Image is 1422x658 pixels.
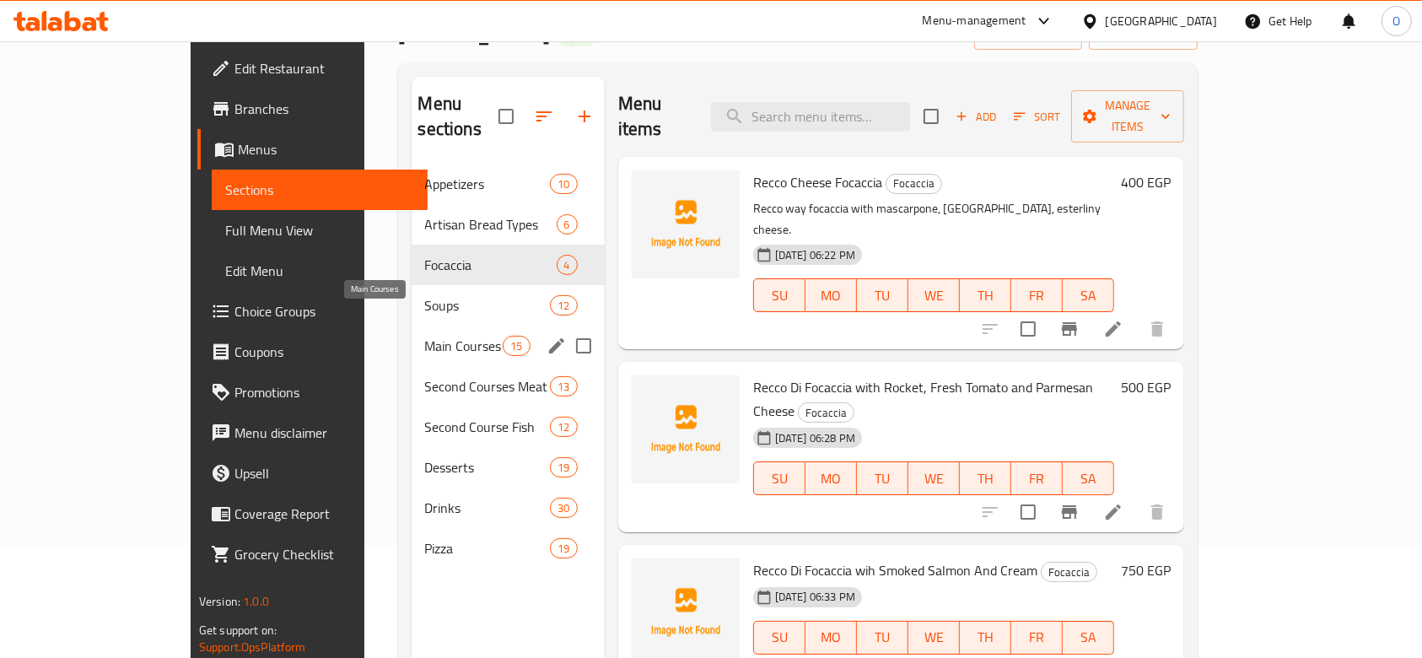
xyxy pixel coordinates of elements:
div: [GEOGRAPHIC_DATA] [1106,12,1217,30]
h6: 500 EGP [1121,375,1171,399]
div: Pizza19 [412,528,605,569]
span: Add [953,107,999,127]
h6: 750 EGP [1121,558,1171,582]
span: Choice Groups [234,301,415,321]
button: SA [1063,278,1114,312]
p: Recco way focaccia with mascarpone, [GEOGRAPHIC_DATA], esterliny cheese. [753,198,1114,240]
button: MO [805,461,857,495]
span: 6 [557,217,577,233]
div: Soups [425,295,551,316]
span: Branches [234,99,415,119]
span: 10 [551,176,576,192]
a: Coupons [197,332,428,372]
a: Support.OpsPlatform [199,636,306,658]
div: Focaccia4 [412,245,605,285]
span: 13 [551,379,576,395]
span: TH [967,467,1005,491]
span: [DATE] 06:33 PM [768,589,862,605]
span: TU [864,283,902,308]
button: TH [960,621,1011,655]
span: Sort items [1003,104,1071,130]
span: Second Course Fish [425,417,551,437]
span: Add item [949,104,1003,130]
div: Second Course Fish12 [412,407,605,447]
span: FR [1018,283,1056,308]
button: FR [1011,278,1063,312]
a: Choice Groups [197,291,428,332]
span: Desserts [425,457,551,477]
button: delete [1137,492,1177,532]
div: Drinks30 [412,488,605,528]
span: Sort sections [524,96,564,137]
span: FR [1018,625,1056,650]
span: Menu disclaimer [234,423,415,443]
button: SU [753,621,805,655]
span: 30 [551,500,576,516]
button: Manage items [1071,90,1184,143]
span: Sort [1014,107,1060,127]
span: Select to update [1010,494,1046,530]
span: FR [1018,467,1056,491]
div: items [557,214,578,235]
span: Grocery Checklist [234,544,415,564]
span: 4 [557,257,577,273]
span: Version: [199,591,240,612]
span: Upsell [234,463,415,483]
a: Grocery Checklist [197,534,428,574]
span: export [1102,24,1184,45]
span: 12 [551,419,576,435]
span: import [988,24,1069,45]
span: Coverage Report [234,504,415,524]
div: items [550,417,577,437]
img: Recco Di Focaccia with Rocket, Fresh Tomato and Parmesan Cheese [632,375,740,483]
span: Select to update [1010,311,1046,347]
span: WE [915,467,953,491]
span: 19 [551,541,576,557]
button: SU [753,278,805,312]
button: SA [1063,461,1114,495]
span: Full Menu View [225,220,415,240]
div: Second Courses Meat And Chicken13 [412,366,605,407]
span: Select all sections [488,99,524,134]
span: Coupons [234,342,415,362]
span: TH [967,625,1005,650]
span: WE [915,625,953,650]
div: Artisan Bread Types [425,214,557,235]
button: Add [949,104,1003,130]
span: Focaccia [799,403,854,423]
span: SA [1069,283,1107,308]
button: WE [908,621,960,655]
a: Menu disclaimer [197,413,428,453]
span: 19 [551,460,576,476]
span: SU [761,625,799,650]
span: Recco Cheese Focaccia [753,170,882,195]
div: Soups12 [412,285,605,326]
div: items [503,336,530,356]
span: Menus [238,139,415,159]
span: SU [761,467,799,491]
span: Edit Restaurant [234,58,415,78]
span: 1.0.0 [243,591,269,612]
a: Full Menu View [212,210,428,251]
span: TU [864,467,902,491]
div: items [550,174,577,194]
h6: 400 EGP [1121,170,1171,194]
span: Drinks [425,498,551,518]
span: SU [761,283,799,308]
span: Select section [913,99,949,134]
span: Recco Di Focaccia with Rocket, Fresh Tomato and Parmesan Cheese [753,375,1093,423]
span: Get support on: [199,619,277,641]
button: TU [857,621,908,655]
a: Coverage Report [197,493,428,534]
button: edit [544,333,569,359]
a: Edit menu item [1103,502,1123,522]
button: Sort [1010,104,1064,130]
span: Sections [225,180,415,200]
div: Appetizers [425,174,551,194]
span: 15 [504,338,529,354]
div: items [557,255,578,275]
span: Focaccia [425,255,557,275]
a: Menus [197,129,428,170]
a: Edit Menu [212,251,428,291]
